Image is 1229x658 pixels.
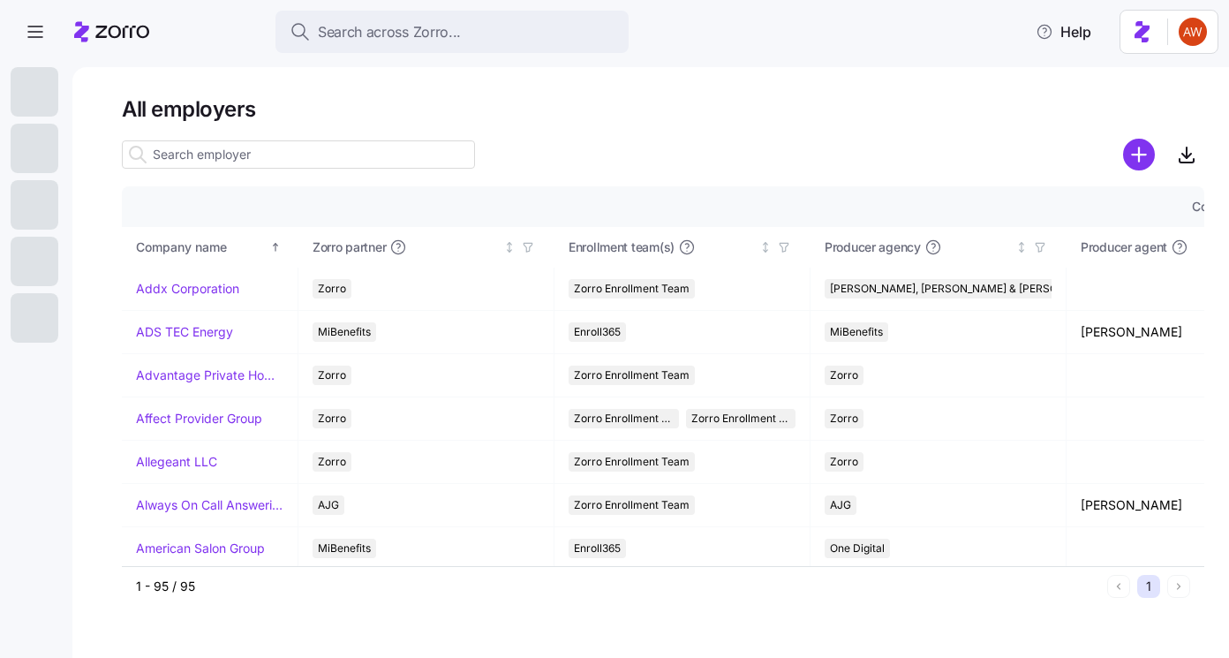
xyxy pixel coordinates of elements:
span: MiBenefits [318,539,371,558]
span: Zorro [318,452,346,472]
h1: All employers [122,95,1204,123]
span: Zorro [318,409,346,428]
span: Zorro Enrollment Team [574,452,690,472]
div: Company name [136,238,267,257]
a: Allegeant LLC [136,453,217,471]
span: Producer agent [1081,238,1167,256]
span: Zorro Enrollment Team [574,366,690,385]
button: Search across Zorro... [275,11,629,53]
div: Not sorted [503,241,516,253]
span: [PERSON_NAME], [PERSON_NAME] & [PERSON_NAME] [830,279,1105,299]
span: Zorro [318,279,346,299]
span: Producer agency [825,238,921,256]
th: Producer agencyNot sorted [811,227,1067,268]
span: MiBenefits [830,322,883,342]
a: Addx Corporation [136,280,239,298]
span: Zorro Enrollment Team [574,409,674,428]
span: Zorro [318,366,346,385]
span: Zorro [830,409,858,428]
div: Not sorted [1015,241,1028,253]
span: Zorro [830,452,858,472]
th: Company nameSorted ascending [122,227,298,268]
span: Help [1036,21,1091,42]
svg: add icon [1123,139,1155,170]
span: Zorro [830,366,858,385]
span: Search across Zorro... [318,21,461,43]
div: Not sorted [759,241,772,253]
span: AJG [830,495,851,515]
span: Zorro partner [313,238,386,256]
a: American Salon Group [136,540,265,557]
div: 1 - 95 / 95 [136,578,1100,595]
a: Advantage Private Home Care [136,367,283,384]
input: Search employer [122,140,475,169]
a: Always On Call Answering Service [136,496,283,514]
span: Zorro Enrollment Team [574,279,690,299]
span: MiBenefits [318,322,371,342]
button: Next page [1167,575,1190,598]
span: One Digital [830,539,885,558]
span: AJG [318,495,339,515]
span: Enroll365 [574,322,621,342]
th: Zorro partnerNot sorted [298,227,554,268]
a: ADS TEC Energy [136,323,233,341]
span: Enrollment team(s) [569,238,675,256]
img: 3c671664b44671044fa8929adf5007c6 [1179,18,1207,46]
a: Affect Provider Group [136,410,262,427]
th: Enrollment team(s)Not sorted [554,227,811,268]
div: Sorted ascending [269,241,282,253]
button: 1 [1137,575,1160,598]
span: Zorro Enrollment Experts [691,409,791,428]
span: Enroll365 [574,539,621,558]
button: Previous page [1107,575,1130,598]
span: Zorro Enrollment Team [574,495,690,515]
button: Help [1022,14,1105,49]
